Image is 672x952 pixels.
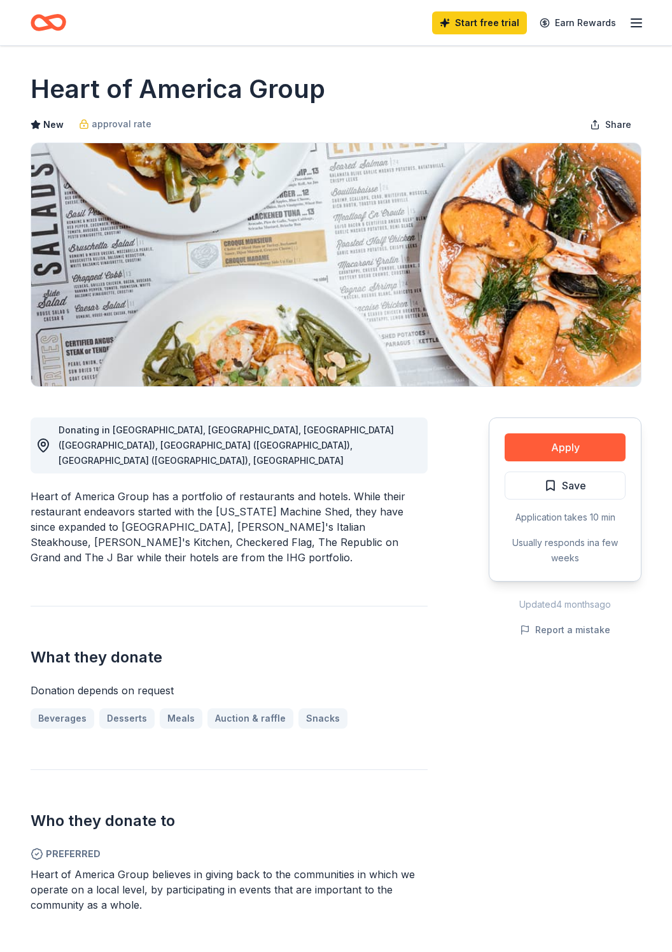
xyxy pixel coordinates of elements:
span: approval rate [92,116,151,132]
span: Heart of America Group believes in giving back to the communities in which we operate on a local ... [31,868,415,911]
span: Save [562,477,586,494]
a: Home [31,8,66,38]
button: Save [505,472,626,500]
h1: Heart of America Group [31,71,325,107]
img: Image for Heart of America Group [31,143,641,386]
h2: What they donate [31,647,428,668]
div: Application takes 10 min [505,510,626,525]
span: New [43,117,64,132]
div: Heart of America Group has a portfolio of restaurants and hotels. While their restaurant endeavor... [31,489,428,565]
a: Earn Rewards [532,11,624,34]
span: Share [605,117,631,132]
h2: Who they donate to [31,811,428,831]
div: Updated 4 months ago [489,597,641,612]
button: Apply [505,433,626,461]
span: Preferred [31,846,428,862]
button: Report a mistake [520,622,610,638]
button: Share [580,112,641,137]
span: Donating in [GEOGRAPHIC_DATA], [GEOGRAPHIC_DATA], [GEOGRAPHIC_DATA] ([GEOGRAPHIC_DATA]), [GEOGRAP... [59,424,394,466]
a: approval rate [79,116,151,132]
div: Usually responds in a few weeks [505,535,626,566]
div: Donation depends on request [31,683,428,698]
a: Start free trial [432,11,527,34]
